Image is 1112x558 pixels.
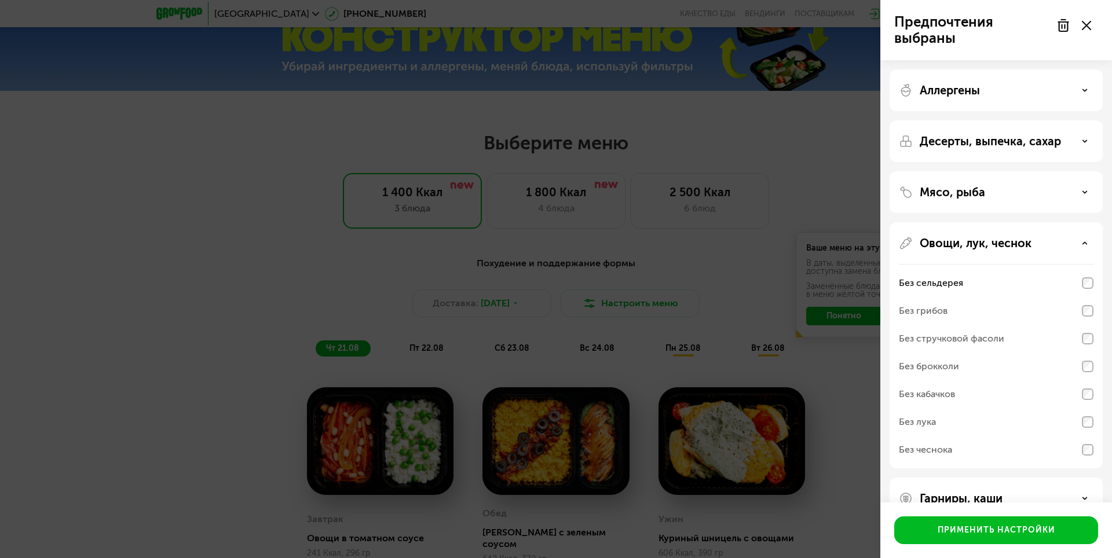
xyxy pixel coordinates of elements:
div: Без лука [899,415,936,429]
div: Без сельдерея [899,276,963,290]
button: Применить настройки [894,516,1098,544]
div: Без кабачков [899,387,955,401]
div: Применить настройки [938,524,1055,536]
p: Гарниры, каши [920,491,1003,505]
p: Десерты, выпечка, сахар [920,134,1061,148]
div: Без брокколи [899,359,959,373]
p: Аллергены [920,83,980,97]
div: Без чеснока [899,443,952,457]
div: Без грибов [899,304,948,318]
p: Мясо, рыба [920,185,985,199]
p: Овощи, лук, чеснок [920,236,1031,250]
div: Без стручковой фасоли [899,332,1004,346]
p: Предпочтения выбраны [894,14,1049,46]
